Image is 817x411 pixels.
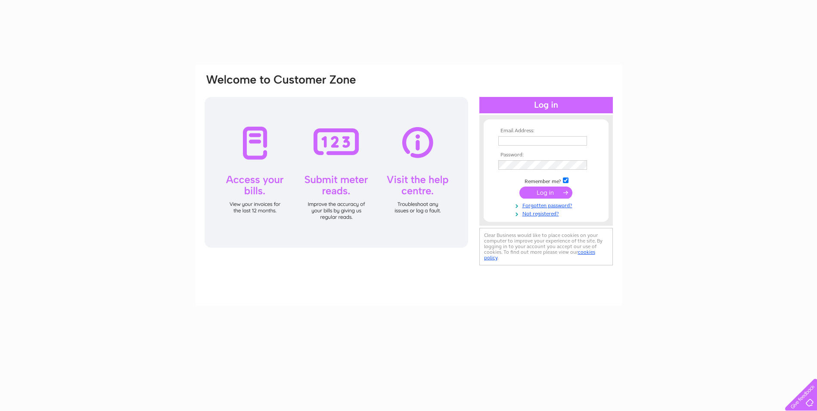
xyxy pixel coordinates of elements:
[519,187,572,199] input: Submit
[498,209,596,217] a: Not registered?
[496,176,596,185] td: Remember me?
[498,201,596,209] a: Forgotten password?
[479,228,613,265] div: Clear Business would like to place cookies on your computer to improve your experience of the sit...
[484,249,595,261] a: cookies policy
[496,128,596,134] th: Email Address:
[496,152,596,158] th: Password:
